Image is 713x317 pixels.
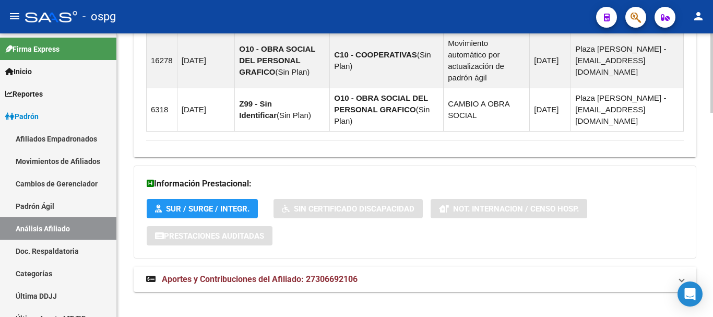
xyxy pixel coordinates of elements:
[444,33,530,88] td: Movimiento automático por actualización de padrón ágil
[5,111,39,122] span: Padrón
[571,33,684,88] td: Plaza [PERSON_NAME] - [EMAIL_ADDRESS][DOMAIN_NAME]
[162,274,358,284] span: Aportes y Contribuciones del Afiliado: 27306692106
[5,66,32,77] span: Inicio
[147,88,177,131] td: 6318
[279,111,308,120] span: Sin Plan
[274,199,423,218] button: Sin Certificado Discapacidad
[147,199,258,218] button: SUR / SURGE / INTEGR.
[453,204,579,214] span: Not. Internacion / Censo Hosp.
[134,267,696,292] mat-expansion-panel-header: Aportes y Contribuciones del Afiliado: 27306692106
[82,5,116,28] span: - ospg
[5,43,60,55] span: Firma Express
[571,88,684,131] td: Plaza [PERSON_NAME] - [EMAIL_ADDRESS][DOMAIN_NAME]
[334,50,431,71] span: Sin Plan
[177,88,235,131] td: [DATE]
[235,33,330,88] td: ( )
[431,199,587,218] button: Not. Internacion / Censo Hosp.
[239,44,315,76] strong: O10 - OBRA SOCIAL DEL PERSONAL GRAFICO
[164,231,264,241] span: Prestaciones Auditadas
[530,33,571,88] td: [DATE]
[334,105,430,125] span: Sin Plan
[5,88,43,100] span: Reportes
[235,88,330,131] td: ( )
[177,33,235,88] td: [DATE]
[294,204,414,214] span: Sin Certificado Discapacidad
[147,177,683,191] h3: Información Prestacional:
[334,50,417,59] strong: C10 - COOPERATIVAS
[692,10,705,22] mat-icon: person
[278,67,307,76] span: Sin Plan
[166,204,249,214] span: SUR / SURGE / INTEGR.
[444,88,530,131] td: CAMBIO A OBRA SOCIAL
[239,99,277,120] strong: Z99 - Sin Identificar
[147,33,177,88] td: 16278
[678,281,703,307] div: Open Intercom Messenger
[530,88,571,131] td: [DATE]
[330,88,444,131] td: ( )
[330,33,444,88] td: ( )
[147,226,272,245] button: Prestaciones Auditadas
[8,10,21,22] mat-icon: menu
[334,93,428,114] strong: O10 - OBRA SOCIAL DEL PERSONAL GRAFICO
